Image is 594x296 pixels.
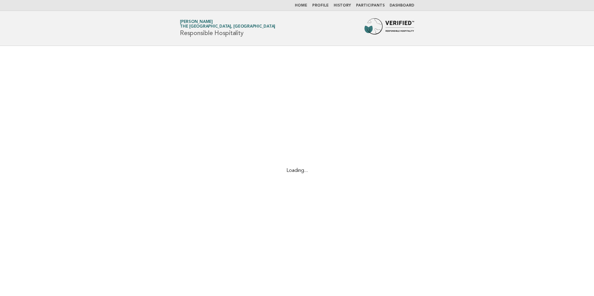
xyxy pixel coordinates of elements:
[295,4,307,7] a: Home
[364,18,414,38] img: Forbes Travel Guide
[312,4,329,7] a: Profile
[278,168,317,174] div: Loading...
[390,4,414,7] a: Dashboard
[356,4,385,7] a: Participants
[180,20,275,29] a: [PERSON_NAME]The [GEOGRAPHIC_DATA], [GEOGRAPHIC_DATA]
[180,20,275,36] h1: Responsible Hospitality
[180,25,275,29] span: The [GEOGRAPHIC_DATA], [GEOGRAPHIC_DATA]
[334,4,351,7] a: History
